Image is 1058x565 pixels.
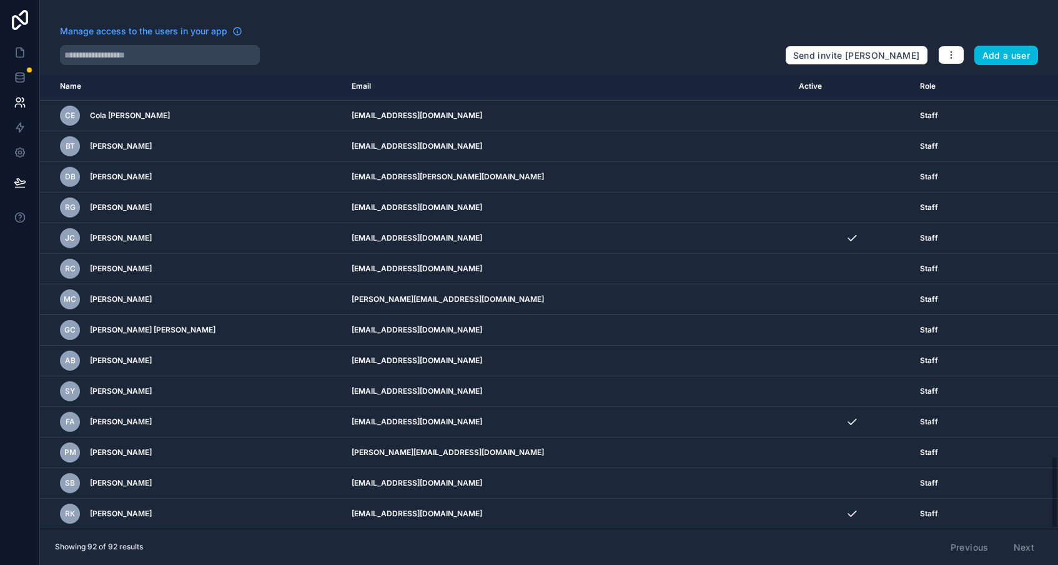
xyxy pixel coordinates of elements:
[920,325,938,335] span: Staff
[65,172,76,182] span: DB
[920,264,938,274] span: Staff
[920,386,938,396] span: Staff
[60,25,227,37] span: Manage access to the users in your app
[90,447,152,457] span: [PERSON_NAME]
[785,46,928,66] button: Send invite [PERSON_NAME]
[920,478,938,488] span: Staff
[344,162,791,192] td: [EMAIL_ADDRESS][PERSON_NAME][DOMAIN_NAME]
[344,407,791,437] td: [EMAIL_ADDRESS][DOMAIN_NAME]
[66,141,75,151] span: BT
[344,131,791,162] td: [EMAIL_ADDRESS][DOMAIN_NAME]
[90,294,152,304] span: [PERSON_NAME]
[65,509,75,519] span: RK
[920,172,938,182] span: Staff
[920,447,938,457] span: Staff
[90,509,152,519] span: [PERSON_NAME]
[64,447,76,457] span: PM
[344,315,791,346] td: [EMAIL_ADDRESS][DOMAIN_NAME]
[344,101,791,131] td: [EMAIL_ADDRESS][DOMAIN_NAME]
[974,46,1039,66] button: Add a user
[791,75,912,98] th: Active
[920,509,938,519] span: Staff
[65,386,75,396] span: SY
[344,223,791,254] td: [EMAIL_ADDRESS][DOMAIN_NAME]
[912,75,1012,98] th: Role
[65,356,76,366] span: AB
[90,111,170,121] span: Cola [PERSON_NAME]
[40,75,344,98] th: Name
[65,264,76,274] span: RC
[65,111,75,121] span: CE
[920,356,938,366] span: Staff
[344,376,791,407] td: [EMAIL_ADDRESS][DOMAIN_NAME]
[66,417,75,427] span: FA
[90,233,152,243] span: [PERSON_NAME]
[920,202,938,212] span: Staff
[90,141,152,151] span: [PERSON_NAME]
[344,254,791,284] td: [EMAIL_ADDRESS][DOMAIN_NAME]
[90,172,152,182] span: [PERSON_NAME]
[344,437,791,468] td: [PERSON_NAME][EMAIL_ADDRESS][DOMAIN_NAME]
[920,233,938,243] span: Staff
[344,284,791,315] td: [PERSON_NAME][EMAIL_ADDRESS][DOMAIN_NAME]
[90,356,152,366] span: [PERSON_NAME]
[90,417,152,427] span: [PERSON_NAME]
[344,346,791,376] td: [EMAIL_ADDRESS][DOMAIN_NAME]
[64,294,76,304] span: MC
[65,202,76,212] span: RG
[344,468,791,499] td: [EMAIL_ADDRESS][DOMAIN_NAME]
[90,325,215,335] span: [PERSON_NAME] [PERSON_NAME]
[920,141,938,151] span: Staff
[920,111,938,121] span: Staff
[344,192,791,223] td: [EMAIL_ADDRESS][DOMAIN_NAME]
[55,542,143,552] span: Showing 92 of 92 results
[64,325,76,335] span: GC
[60,25,242,37] a: Manage access to the users in your app
[920,417,938,427] span: Staff
[90,386,152,396] span: [PERSON_NAME]
[65,478,75,488] span: SB
[90,202,152,212] span: [PERSON_NAME]
[920,294,938,304] span: Staff
[344,75,791,98] th: Email
[40,75,1058,529] div: scrollable content
[344,499,791,529] td: [EMAIL_ADDRESS][DOMAIN_NAME]
[90,478,152,488] span: [PERSON_NAME]
[65,233,75,243] span: JC
[90,264,152,274] span: [PERSON_NAME]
